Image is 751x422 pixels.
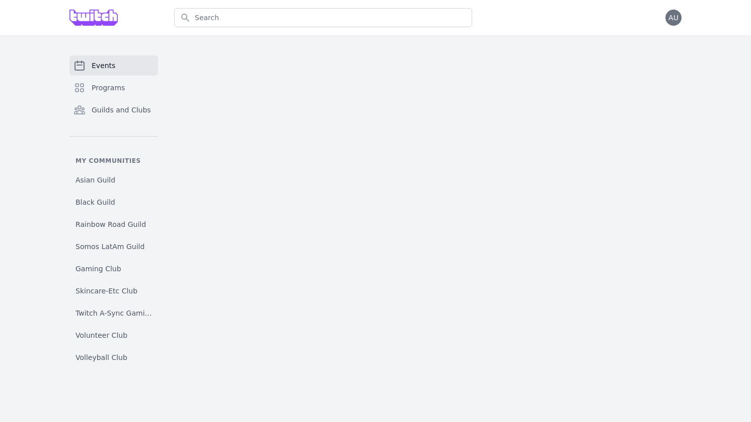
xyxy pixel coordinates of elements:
[69,260,158,278] a: Gaming Club
[76,286,137,296] span: Skincare-Etc Club
[69,55,158,367] nav: Sidebar
[69,304,158,322] a: Twitch A-Sync Gaming (TAG) Club
[76,330,127,340] span: Volunteer Club
[92,61,115,71] span: Events
[76,197,115,207] span: Black Guild
[69,157,158,165] p: My communities
[76,242,144,252] span: Somos LatAm Guild
[665,10,682,26] button: AU
[69,10,118,26] img: Grove
[69,78,158,98] a: Programs
[92,105,151,115] span: Guilds and Clubs
[69,348,158,367] a: Volleyball Club
[69,171,158,189] a: Asian Guild
[69,193,158,211] a: Black Guild
[92,83,125,93] span: Programs
[174,8,472,27] input: Search
[69,282,158,300] a: Skincare-Etc Club
[69,55,158,76] a: Events
[69,326,158,344] a: Volunteer Club
[76,308,152,318] span: Twitch A-Sync Gaming (TAG) Club
[69,237,158,256] a: Somos LatAm Guild
[668,14,679,21] span: AU
[76,219,146,229] span: Rainbow Road Guild
[76,264,121,274] span: Gaming Club
[76,175,115,185] span: Asian Guild
[69,215,158,233] a: Rainbow Road Guild
[69,100,158,120] a: Guilds and Clubs
[76,352,127,363] span: Volleyball Club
